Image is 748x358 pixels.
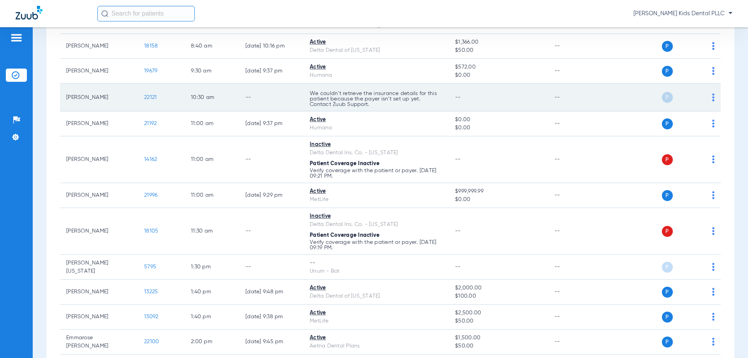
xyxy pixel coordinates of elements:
[144,192,157,198] span: 21996
[144,95,157,100] span: 22121
[185,305,239,330] td: 1:40 PM
[144,157,157,162] span: 14162
[548,208,601,255] td: --
[185,280,239,305] td: 1:40 PM
[548,255,601,280] td: --
[548,34,601,59] td: --
[548,84,601,111] td: --
[712,191,714,199] img: group-dot-blue.svg
[239,183,303,208] td: [DATE] 9:29 PM
[548,330,601,354] td: --
[185,208,239,255] td: 11:30 AM
[633,10,732,18] span: [PERSON_NAME] Kids Dental PLLC
[60,84,138,111] td: [PERSON_NAME]
[709,321,748,358] iframe: Chat Widget
[662,287,673,298] span: P
[712,288,714,296] img: group-dot-blue.svg
[185,111,239,136] td: 11:00 AM
[662,190,673,201] span: P
[455,63,542,71] span: $572.00
[310,212,443,220] div: Inactive
[712,67,714,75] img: group-dot-blue.svg
[310,187,443,196] div: Active
[455,264,461,270] span: --
[310,91,443,107] p: We couldn’t retrieve the insurance details for this patient because the payer isn’t set up yet. C...
[662,92,673,103] span: P
[185,59,239,84] td: 9:30 AM
[455,228,461,234] span: --
[310,141,443,149] div: Inactive
[310,240,443,250] p: Verify coverage with the patient or payer. [DATE] 09:19 PM.
[310,267,443,275] div: Unum - Bot
[310,334,443,342] div: Active
[712,263,714,271] img: group-dot-blue.svg
[239,305,303,330] td: [DATE] 9:38 PM
[455,95,461,100] span: --
[310,284,443,292] div: Active
[239,208,303,255] td: --
[144,289,158,295] span: 13225
[310,233,379,238] span: Patient Coverage Inactive
[144,314,158,319] span: 13092
[455,157,461,162] span: --
[185,183,239,208] td: 11:00 AM
[144,339,159,344] span: 22100
[144,264,156,270] span: 5795
[10,33,23,42] img: hamburger-icon
[185,330,239,354] td: 2:00 PM
[310,161,379,166] span: Patient Coverage Inactive
[455,38,542,46] span: $1,366.00
[310,168,443,179] p: Verify coverage with the patient or payer. [DATE] 09:21 PM.
[310,292,443,300] div: Delta Dental of [US_STATE]
[662,262,673,273] span: P
[239,34,303,59] td: [DATE] 10:16 PM
[310,342,443,350] div: Aetna Dental Plans
[548,280,601,305] td: --
[185,84,239,111] td: 10:30 AM
[185,255,239,280] td: 1:30 PM
[310,196,443,204] div: MetLife
[455,116,542,124] span: $0.00
[455,284,542,292] span: $2,000.00
[144,68,157,74] span: 19679
[455,292,542,300] span: $100.00
[60,280,138,305] td: [PERSON_NAME]
[712,93,714,101] img: group-dot-blue.svg
[548,136,601,183] td: --
[144,121,157,126] span: 21192
[60,330,138,354] td: Emmarose [PERSON_NAME]
[455,317,542,325] span: $50.00
[455,334,542,342] span: $1,500.00
[712,227,714,235] img: group-dot-blue.svg
[548,59,601,84] td: --
[310,317,443,325] div: MetLife
[712,120,714,127] img: group-dot-blue.svg
[60,208,138,255] td: [PERSON_NAME]
[60,34,138,59] td: [PERSON_NAME]
[310,116,443,124] div: Active
[60,111,138,136] td: [PERSON_NAME]
[310,149,443,157] div: Delta Dental Ins. Co. - [US_STATE]
[310,63,443,71] div: Active
[548,111,601,136] td: --
[310,71,443,79] div: Humana
[455,124,542,132] span: $0.00
[239,59,303,84] td: [DATE] 9:37 PM
[185,34,239,59] td: 8:40 AM
[101,10,108,17] img: Search Icon
[310,124,443,132] div: Humana
[144,43,158,49] span: 18158
[239,84,303,111] td: --
[239,255,303,280] td: --
[548,305,601,330] td: --
[712,42,714,50] img: group-dot-blue.svg
[662,337,673,347] span: P
[60,183,138,208] td: [PERSON_NAME]
[455,342,542,350] span: $50.00
[712,313,714,321] img: group-dot-blue.svg
[144,228,158,234] span: 18105
[662,41,673,52] span: P
[455,71,542,79] span: $0.00
[712,155,714,163] img: group-dot-blue.svg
